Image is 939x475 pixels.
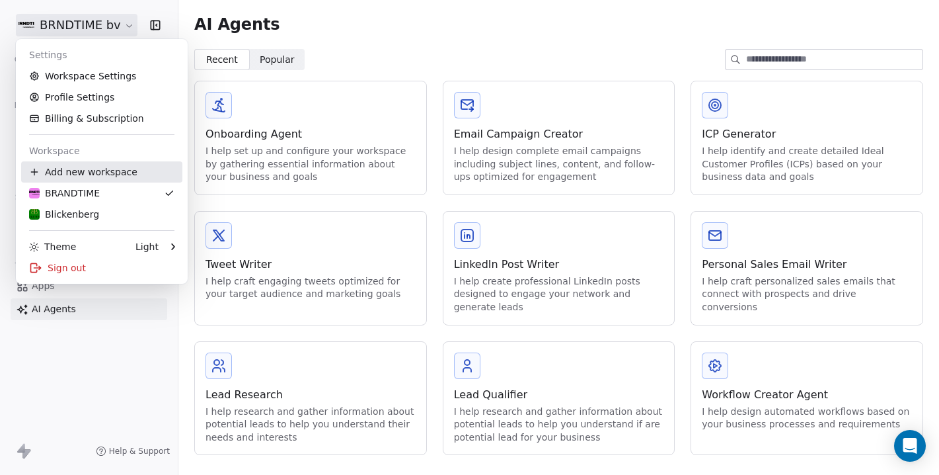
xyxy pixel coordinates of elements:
div: BRANDTIME [29,187,100,200]
img: Kopie%20van%20LOGO%20BRNDTIME%20WIT%20PNG%20(1).png [29,188,40,198]
div: Sign out [21,257,182,279]
div: Settings [21,44,182,65]
a: Profile Settings [21,87,182,108]
a: Billing & Subscription [21,108,182,129]
img: logo-blickenberg-feestzalen_800.png [29,209,40,220]
div: Theme [29,240,76,253]
div: Workspace [21,140,182,161]
a: Workspace Settings [21,65,182,87]
div: Blickenberg [29,208,99,221]
div: Light [135,240,159,253]
div: Add new workspace [21,161,182,183]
